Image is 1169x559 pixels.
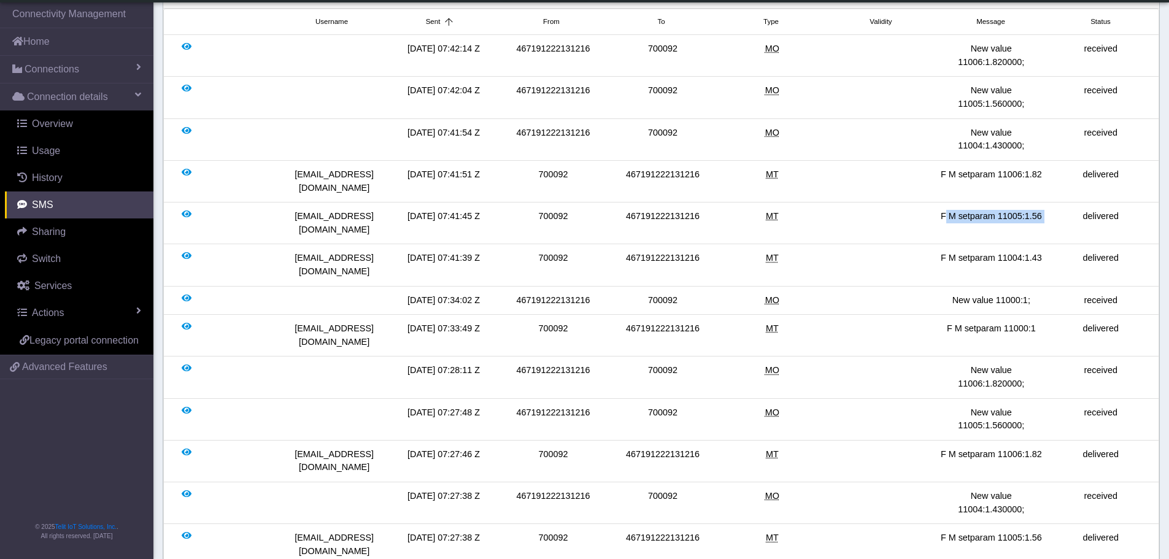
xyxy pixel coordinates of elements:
[608,42,717,69] div: 700092
[279,252,388,278] div: [EMAIL_ADDRESS][DOMAIN_NAME]
[498,531,608,558] div: 700092
[5,299,153,326] a: Actions
[608,406,717,433] div: 700092
[29,335,139,345] span: Legacy portal connection
[5,191,153,218] a: SMS
[5,137,153,164] a: Usage
[936,531,1046,558] div: F M setparam 11005:1.56
[389,406,498,433] div: [DATE] 07:27:48 Z
[765,365,779,375] span: Mobile Originated
[1046,364,1155,390] div: received
[5,164,153,191] a: History
[936,84,1046,110] div: New value 11005:1.560000;
[5,218,153,245] a: Sharing
[1046,42,1155,69] div: received
[608,210,717,236] div: 467191222131216
[279,448,388,474] div: [EMAIL_ADDRESS][DOMAIN_NAME]
[1046,168,1155,195] div: delivered
[763,17,779,27] span: Type
[32,307,64,318] span: Actions
[27,90,108,104] span: Connection details
[936,42,1046,69] div: New value 11006:1.820000;
[936,126,1046,153] div: New value 11004:1.430000;
[936,448,1046,474] div: F M setparam 11006:1.82
[389,168,498,195] div: [DATE] 07:41:51 Z
[25,62,79,77] span: Connections
[766,169,779,179] span: Mobile Terminated
[765,407,779,417] span: Mobile Originated
[608,294,717,307] div: 700092
[389,210,498,236] div: [DATE] 07:41:45 Z
[765,295,779,305] span: Mobile Originated
[389,448,498,474] div: [DATE] 07:27:46 Z
[498,252,608,278] div: 700092
[498,490,608,516] div: 467191222131216
[608,252,717,278] div: 467191222131216
[55,523,117,530] a: Telit IoT Solutions, Inc.
[389,126,498,153] div: [DATE] 07:41:54 Z
[389,490,498,516] div: [DATE] 07:27:38 Z
[657,17,665,27] span: To
[936,294,1046,307] div: New value 11000:1;
[32,253,61,264] span: Switch
[765,85,779,95] span: Mobile Originated
[936,168,1046,195] div: F M setparam 11006:1.82
[389,322,498,349] div: [DATE] 07:33:49 Z
[765,491,779,501] span: Mobile Originated
[5,245,153,272] a: Switch
[1046,406,1155,433] div: received
[543,17,560,27] span: From
[1046,126,1155,153] div: received
[936,322,1046,349] div: F M setparam 11000:1
[498,364,608,390] div: 467191222131216
[32,226,66,237] span: Sharing
[766,253,779,263] span: Mobile Terminated
[279,168,388,195] div: [EMAIL_ADDRESS][DOMAIN_NAME]
[498,322,608,349] div: 700092
[1046,84,1155,110] div: received
[765,128,779,137] span: Mobile Originated
[32,199,53,210] span: SMS
[870,17,892,27] span: Validity
[1046,252,1155,278] div: delivered
[765,44,779,53] span: Mobile Originated
[498,42,608,69] div: 467191222131216
[608,84,717,110] div: 700092
[1046,490,1155,516] div: received
[1090,17,1111,27] span: Status
[389,252,498,278] div: [DATE] 07:41:39 Z
[766,533,779,542] span: Mobile Terminated
[766,323,779,333] span: Mobile Terminated
[389,84,498,110] div: [DATE] 07:42:04 Z
[498,168,608,195] div: 700092
[608,364,717,390] div: 700092
[498,84,608,110] div: 467191222131216
[936,490,1046,516] div: New value 11004:1.430000;
[766,449,779,459] span: Mobile Terminated
[498,210,608,236] div: 700092
[426,17,441,27] span: Sent
[608,168,717,195] div: 467191222131216
[976,17,1005,27] span: Message
[498,294,608,307] div: 467191222131216
[608,531,717,558] div: 467191222131216
[32,172,63,183] span: History
[766,211,779,221] span: Mobile Terminated
[936,252,1046,278] div: F M setparam 11004:1.43
[936,406,1046,433] div: New value 11005:1.560000;
[5,110,153,137] a: Overview
[608,322,717,349] div: 467191222131216
[1046,294,1155,307] div: received
[608,490,717,516] div: 700092
[498,406,608,433] div: 467191222131216
[389,364,498,390] div: [DATE] 07:28:11 Z
[279,322,388,349] div: [EMAIL_ADDRESS][DOMAIN_NAME]
[1046,531,1155,558] div: delivered
[32,118,73,129] span: Overview
[498,126,608,153] div: 467191222131216
[315,17,348,27] span: Username
[5,272,153,299] a: Services
[389,42,498,69] div: [DATE] 07:42:14 Z
[279,531,388,558] div: [EMAIL_ADDRESS][DOMAIN_NAME]
[279,210,388,236] div: [EMAIL_ADDRESS][DOMAIN_NAME]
